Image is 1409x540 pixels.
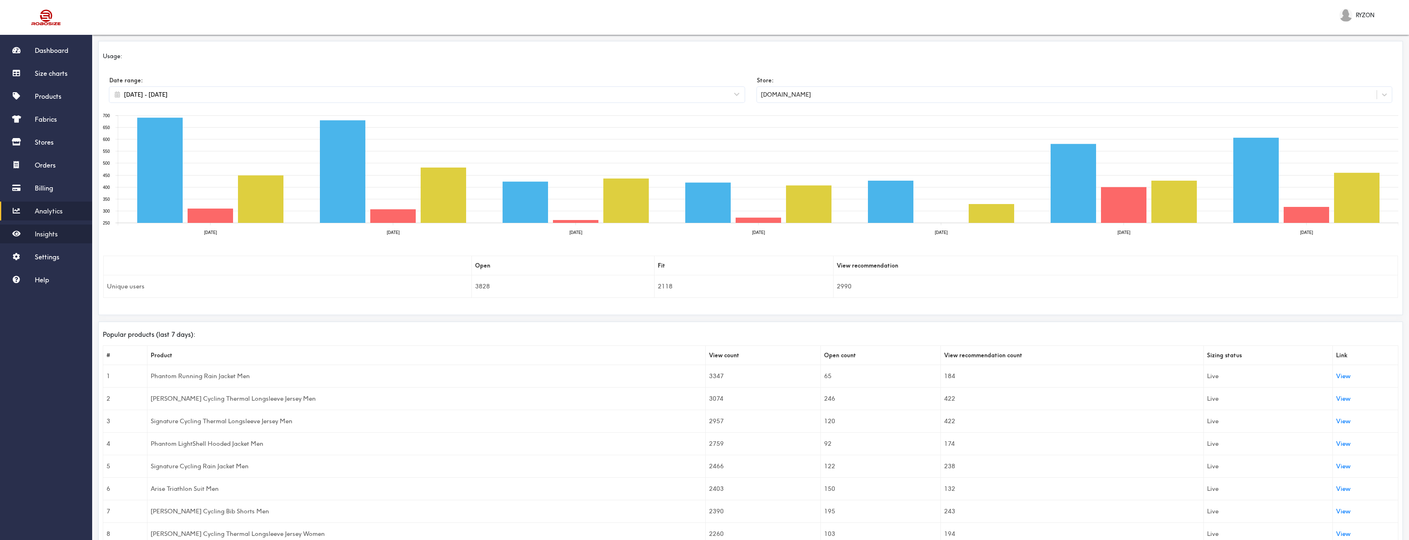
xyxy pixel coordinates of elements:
[821,365,941,387] td: 65
[941,410,1204,432] td: 422
[35,115,57,123] span: Fabrics
[706,410,821,432] td: 2957
[22,48,29,54] img: tab_domain_overview_orange.svg
[706,387,821,410] td: 3074
[757,74,1392,87] label: Store:
[109,74,745,87] label: Date range:
[821,410,941,432] td: 120
[147,477,706,500] td: Arise Triathlon Suit Men
[35,138,54,146] span: Stores
[1203,500,1332,522] td: Live
[941,365,1204,387] td: 184
[1336,530,1350,538] a: View
[103,455,147,477] td: 5
[706,365,821,387] td: 3347
[35,161,56,169] span: Orders
[104,275,472,298] td: Unique users
[1203,410,1332,432] td: Live
[821,500,941,522] td: 195
[31,48,73,54] div: Domain Overview
[706,477,821,500] td: 2403
[1203,365,1332,387] td: Live
[1203,477,1332,500] td: Live
[35,46,68,54] span: Dashboard
[23,13,40,20] div: v 4.0.25
[82,48,88,54] img: tab_keywords_by_traffic_grey.svg
[821,432,941,455] td: 92
[147,455,706,477] td: Signature Cycling Rain Jacket Men
[1203,432,1332,455] td: Live
[941,477,1204,500] td: 132
[706,345,821,365] th: View count
[147,387,706,410] td: [PERSON_NAME] Cycling Thermal Longsleeve Jersey Men
[1336,395,1350,402] a: View
[941,387,1204,410] td: 422
[472,256,655,275] th: Open
[103,432,147,455] td: 4
[1356,11,1375,20] span: RYZON
[1336,462,1350,470] a: View
[941,455,1204,477] td: 238
[147,432,706,455] td: Phantom LightShell Hooded Jacket Men
[1336,417,1350,425] a: View
[103,477,147,500] td: 6
[654,256,833,275] th: Fit
[35,276,49,284] span: Help
[35,207,63,215] span: Analytics
[122,90,732,99] input: Select Date
[941,432,1204,455] td: 174
[35,230,58,238] span: Insights
[1336,372,1350,380] a: View
[1203,387,1332,410] td: Live
[1332,345,1398,365] th: Link
[654,275,833,298] td: 2118
[821,387,941,410] td: 246
[147,365,706,387] td: Phantom Running Rain Jacket Men
[13,13,20,20] img: logo_orange.svg
[834,256,1398,275] th: View recommendation
[147,500,706,522] td: [PERSON_NAME] Cycling Bib Shorts Men
[1203,455,1332,477] td: Live
[13,21,20,28] img: website_grey.svg
[472,275,655,298] td: 3828
[35,69,68,77] span: Size charts
[21,21,90,28] div: Domain: [DOMAIN_NAME]
[35,184,53,192] span: Billing
[706,455,821,477] td: 2466
[103,345,147,365] th: #
[91,48,138,54] div: Keywords by Traffic
[103,387,147,410] td: 2
[941,345,1204,365] th: View recommendation count
[834,275,1398,298] td: 2990
[1339,9,1352,22] img: RYZON
[147,410,706,432] td: Signature Cycling Thermal Longsleeve Jersey Men
[1336,485,1350,492] a: View
[706,432,821,455] td: 2759
[103,52,1398,61] div: Usage:
[821,477,941,500] td: 150
[103,365,147,387] td: 1
[1336,440,1350,447] a: View
[706,500,821,522] td: 2390
[16,6,77,29] img: Robosize
[35,92,61,100] span: Products
[941,500,1204,522] td: 243
[147,345,706,365] th: Product
[103,500,147,522] td: 7
[103,410,147,432] td: 3
[821,455,941,477] td: 122
[103,330,1398,339] div: Popular products (last 7 days):
[821,345,941,365] th: Open count
[761,90,811,99] div: [DOMAIN_NAME]
[1336,507,1350,515] a: View
[35,253,59,261] span: Settings
[1203,345,1332,365] th: Sizing status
